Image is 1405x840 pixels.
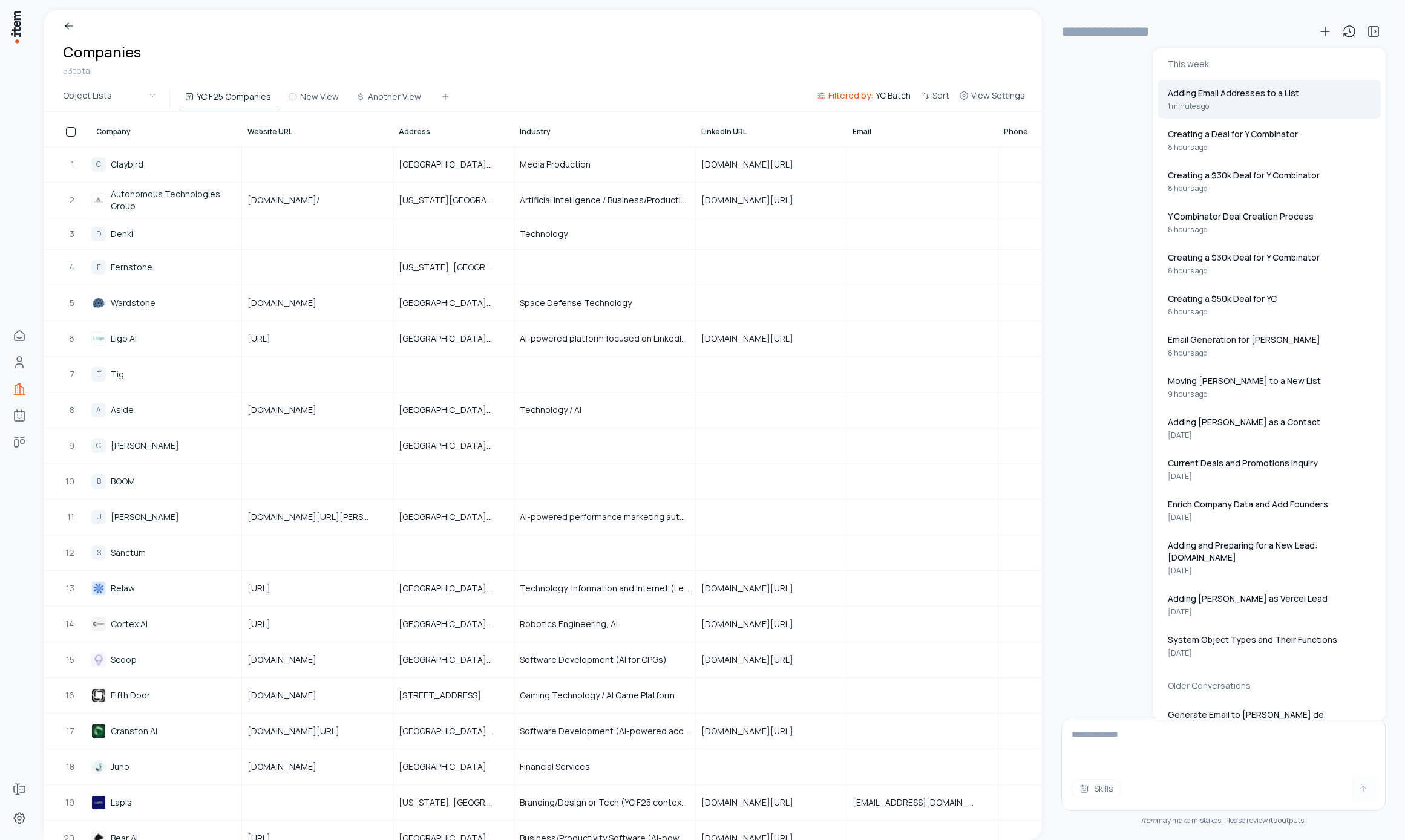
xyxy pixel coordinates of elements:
span: [GEOGRAPHIC_DATA] [399,761,501,773]
p: Enrich Company Data and Add Founders [1168,498,1328,510]
button: System Object Types and Their Functions[DATE] [1158,627,1381,665]
span: Filtered by: [828,90,873,102]
button: Skills [1072,779,1121,798]
img: Scoop [91,653,106,667]
img: Wardstone [91,296,106,310]
span: 13 [66,582,76,594]
p: Creating a $50k Deal for YC [1168,293,1277,305]
p: [DATE] [1168,607,1192,617]
span: [DOMAIN_NAME][URL] [701,618,808,630]
span: [GEOGRAPHIC_DATA], [GEOGRAPHIC_DATA], [GEOGRAPHIC_DATA] [399,618,508,630]
a: Denki [111,228,133,240]
div: C [91,438,106,453]
span: Financial Services [520,761,590,773]
img: Cortex AI [91,617,106,631]
span: Industry [520,127,551,137]
p: 8 hours ago [1168,348,1207,358]
a: Juno [111,761,129,773]
span: Technology / AI [520,404,581,416]
span: 17 [66,725,76,737]
a: BOOM [111,475,135,487]
p: Email Generation for [PERSON_NAME] [1168,334,1320,346]
span: View Settings [971,90,1025,102]
span: AI-powered performance marketing automation [520,511,690,523]
span: Website URL [247,127,292,137]
p: [DATE] [1168,513,1192,523]
div: D [91,227,106,241]
span: Technology, Information and Internet (Legal Tech) [520,582,690,594]
span: 11 [67,511,76,523]
a: Wardstone [111,297,156,309]
div: Older Conversations [1158,670,1381,702]
span: 2 [69,194,76,206]
button: Enrich Company Data and Add Founders[DATE] [1158,491,1381,530]
p: Breadcrumb [75,19,124,33]
p: Creating a Deal for Y Combinator [1168,128,1298,140]
span: 14 [65,618,76,630]
a: Companies [7,377,31,401]
div: U [91,510,106,524]
a: deals [7,430,31,454]
span: [GEOGRAPHIC_DATA], [GEOGRAPHIC_DATA], [GEOGRAPHIC_DATA] [399,297,508,309]
button: Current Deals and Promotions Inquiry[DATE] [1158,450,1381,489]
span: Sort [932,90,949,102]
p: Creating a $30k Deal for Y Combinator [1168,252,1320,264]
button: Creating a $50k Deal for YC8 hours ago [1158,285,1381,324]
h1: Companies [63,42,141,62]
span: Address [399,127,430,137]
a: [PERSON_NAME] [111,440,179,452]
p: 1 minute ago [1168,102,1209,111]
span: Robotics Engineering, AI [520,618,618,630]
img: Relaw [91,581,106,596]
img: Cranston AI [91,724,106,738]
span: [US_STATE], [GEOGRAPHIC_DATA], [GEOGRAPHIC_DATA] [399,796,508,809]
button: Creating a $30k Deal for Y Combinator8 hours ago [1158,162,1381,201]
div: A [91,403,106,417]
button: Adding and Preparing for a New Lead: [DOMAIN_NAME][DATE] [1158,532,1381,583]
p: [DATE] [1168,648,1192,658]
p: [DATE] [1168,566,1192,576]
a: Contacts [7,350,31,374]
p: [DATE] [1168,431,1192,440]
button: View history [1337,19,1361,44]
button: Creating a Deal for Y Combinator8 hours ago [1158,121,1381,160]
span: [GEOGRAPHIC_DATA], [GEOGRAPHIC_DATA], [GEOGRAPHIC_DATA] [399,440,508,452]
span: [DOMAIN_NAME][URL] [701,582,808,594]
p: Moving [PERSON_NAME] to a New List [1168,375,1321,387]
button: Adding [PERSON_NAME] as a Contact[DATE] [1158,409,1381,448]
p: Generate Email to [PERSON_NAME] de [PERSON_NAME] [1168,709,1371,733]
div: S [91,545,106,560]
a: [PERSON_NAME] [111,511,179,523]
span: 10 [65,475,76,487]
span: [GEOGRAPHIC_DATA], [GEOGRAPHIC_DATA], [GEOGRAPHIC_DATA] [399,158,508,171]
span: [DOMAIN_NAME][URL] [701,654,808,666]
span: Company [96,127,131,137]
span: Phone [1004,127,1028,137]
span: 4 [69,261,76,273]
p: Adding and Preparing for a New Lead: [DOMAIN_NAME] [1168,539,1371,564]
button: Moving [PERSON_NAME] to a New List9 hours ago [1158,368,1381,406]
span: [GEOGRAPHIC_DATA], [GEOGRAPHIC_DATA], [GEOGRAPHIC_DATA] [399,511,508,523]
p: [DATE] [1168,472,1192,481]
span: [US_STATE][GEOGRAPHIC_DATA], [GEOGRAPHIC_DATA], [GEOGRAPHIC_DATA] [399,194,508,206]
button: Toggle sidebar [1361,19,1386,44]
span: [EMAIL_ADDRESS][DOMAIN_NAME] [853,796,992,809]
span: [DOMAIN_NAME] [247,654,331,666]
span: 12 [65,547,76,559]
span: Software Development (AI for CPGs) [520,654,667,666]
span: [GEOGRAPHIC_DATA], [GEOGRAPHIC_DATA], [GEOGRAPHIC_DATA] [399,404,508,416]
span: Technology [520,228,568,240]
a: Breadcrumb [63,19,124,33]
span: Gaming Technology / AI Game Platform [520,689,675,702]
span: [DOMAIN_NAME] [247,761,331,773]
span: 7 [70,368,76,380]
span: 9 [69,440,76,452]
p: 8 hours ago [1168,307,1207,317]
a: Sanctum [111,547,146,559]
button: Sort [915,88,954,110]
button: Creating a $30k Deal for Y Combinator8 hours ago [1158,244,1381,283]
button: YC F25 Companies [180,90,278,111]
a: Forms [7,777,31,801]
img: Fifth Door [91,688,106,703]
button: View Settings [954,88,1030,110]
